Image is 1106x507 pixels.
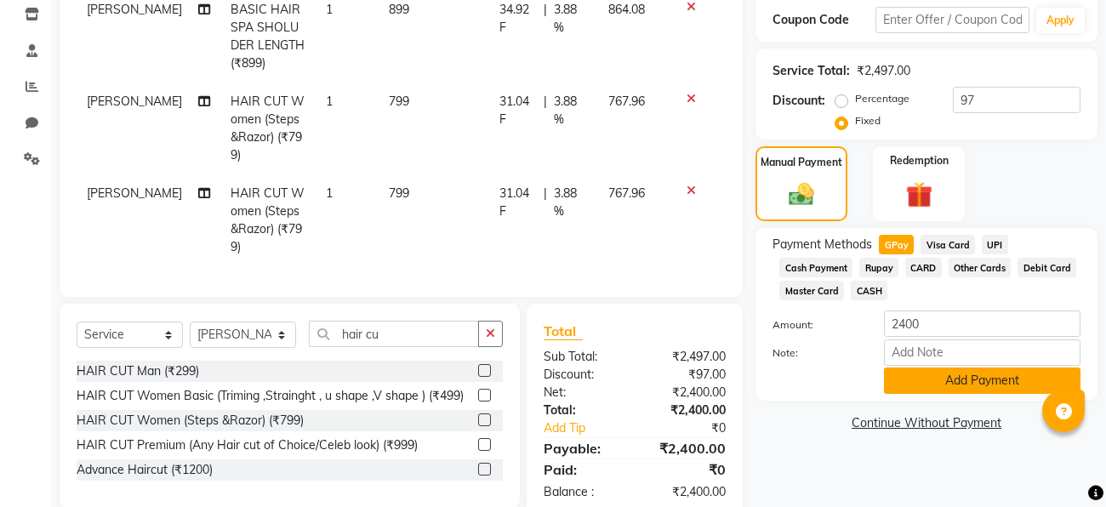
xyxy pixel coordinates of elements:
[635,402,738,419] div: ₹2,400.00
[231,185,305,254] span: HAIR CUT Women (Steps &Razor) (₹799)
[544,93,547,128] span: |
[635,366,738,384] div: ₹97.00
[898,179,941,212] img: _gift.svg
[1018,258,1076,277] span: Debit Card
[531,402,635,419] div: Total:
[875,7,1029,33] input: Enter Offer / Coupon Code
[879,235,914,254] span: GPay
[855,91,909,106] label: Percentage
[608,94,645,109] span: 767.96
[326,185,333,201] span: 1
[544,185,547,220] span: |
[87,185,182,201] span: [PERSON_NAME]
[779,258,852,277] span: Cash Payment
[531,438,635,459] div: Payable:
[499,93,537,128] span: 31.04 F
[760,317,871,333] label: Amount:
[499,1,537,37] span: 34.92 F
[554,185,588,220] span: 3.88 %
[77,461,213,479] div: Advance Haircut (₹1200)
[760,345,871,361] label: Note:
[531,419,653,437] a: Add Tip
[231,94,305,162] span: HAIR CUT Women (Steps &Razor) (₹799)
[781,180,822,209] img: _cash.svg
[326,94,333,109] span: 1
[982,235,1008,254] span: UPI
[231,2,305,71] span: BASIC HAIR SPA SHOLUDER LENGTH (₹899)
[859,258,898,277] span: Rupay
[531,483,635,501] div: Balance :
[635,438,738,459] div: ₹2,400.00
[309,321,479,347] input: Search or Scan
[77,436,418,454] div: HAIR CUT Premium (Any Hair cut of Choice/Celeb look) (₹999)
[761,155,842,170] label: Manual Payment
[635,384,738,402] div: ₹2,400.00
[499,185,537,220] span: 31.04 F
[77,362,199,380] div: HAIR CUT Man (₹299)
[531,348,635,366] div: Sub Total:
[759,414,1094,432] a: Continue Without Payment
[531,384,635,402] div: Net:
[544,322,583,340] span: Total
[884,310,1080,337] input: Amount
[635,348,738,366] div: ₹2,497.00
[905,258,942,277] span: CARD
[87,94,182,109] span: [PERSON_NAME]
[635,459,738,480] div: ₹0
[855,113,881,128] label: Fixed
[608,2,645,17] span: 864.08
[554,93,588,128] span: 3.88 %
[772,92,825,110] div: Discount:
[77,387,464,405] div: HAIR CUT Women Basic (Triming ,Strainght , u shape ,V shape ) (₹499)
[772,62,850,80] div: Service Total:
[857,62,910,80] div: ₹2,497.00
[949,258,1012,277] span: Other Cards
[921,235,975,254] span: Visa Card
[389,2,409,17] span: 899
[884,367,1080,394] button: Add Payment
[884,339,1080,366] input: Add Note
[77,412,304,430] div: HAIR CUT Women (Steps &Razor) (₹799)
[772,11,875,29] div: Coupon Code
[326,2,333,17] span: 1
[544,1,547,37] span: |
[772,236,872,253] span: Payment Methods
[652,419,738,437] div: ₹0
[389,185,409,201] span: 799
[851,281,887,300] span: CASH
[635,483,738,501] div: ₹2,400.00
[779,281,844,300] span: Master Card
[608,185,645,201] span: 767.96
[1036,8,1085,33] button: Apply
[389,94,409,109] span: 799
[531,459,635,480] div: Paid:
[531,366,635,384] div: Discount:
[554,1,588,37] span: 3.88 %
[890,153,949,168] label: Redemption
[87,2,182,17] span: [PERSON_NAME]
